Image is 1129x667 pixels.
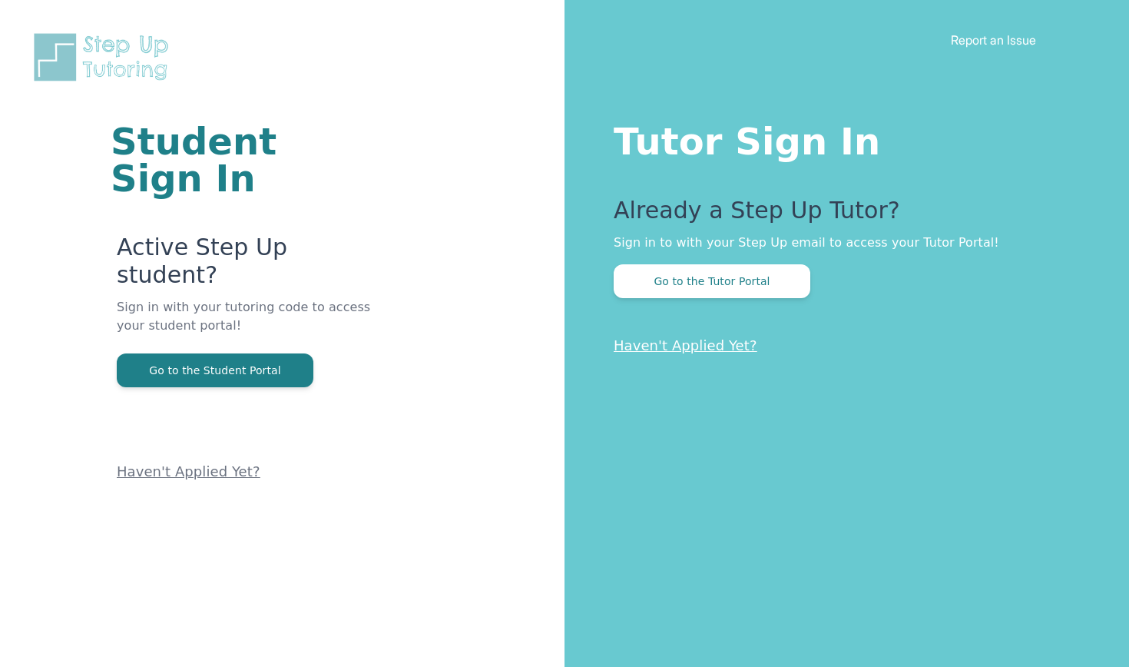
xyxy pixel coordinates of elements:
[614,234,1068,252] p: Sign in to with your Step Up email to access your Tutor Portal!
[117,353,313,387] button: Go to the Student Portal
[614,274,810,288] a: Go to the Tutor Portal
[117,363,313,377] a: Go to the Student Portal
[31,31,178,84] img: Step Up Tutoring horizontal logo
[614,337,757,353] a: Haven't Applied Yet?
[117,298,380,353] p: Sign in with your tutoring code to access your student portal!
[951,32,1036,48] a: Report an Issue
[117,234,380,298] p: Active Step Up student?
[614,264,810,298] button: Go to the Tutor Portal
[614,117,1068,160] h1: Tutor Sign In
[111,123,380,197] h1: Student Sign In
[614,197,1068,234] p: Already a Step Up Tutor?
[117,463,260,480] a: Haven't Applied Yet?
